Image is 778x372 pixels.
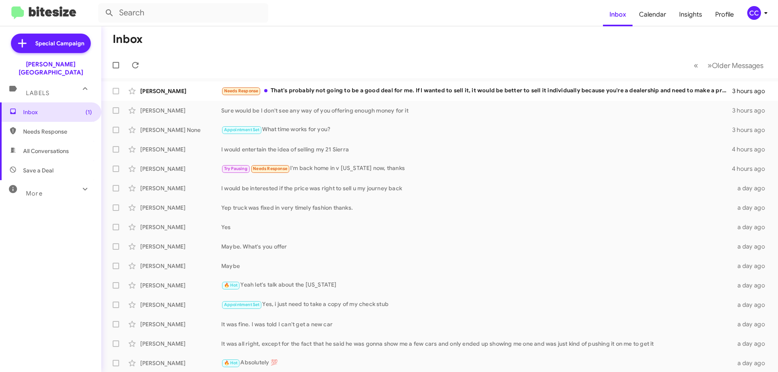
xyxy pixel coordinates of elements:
[140,184,221,192] div: [PERSON_NAME]
[709,3,740,26] a: Profile
[221,184,733,192] div: I would be interested if the price was right to sell u my journey back
[732,87,772,95] div: 3 hours ago
[140,145,221,153] div: [PERSON_NAME]
[221,340,733,348] div: It was all right, except for the fact that he said he was gonna show me a few cars and only ended...
[224,360,238,366] span: 🔥 Hot
[707,60,712,70] span: »
[26,89,49,97] span: Labels
[140,242,221,251] div: [PERSON_NAME]
[221,242,733,251] div: Maybe. What's you offer
[11,34,91,53] a: Special Campaign
[221,262,733,270] div: Maybe
[221,145,732,153] div: I would entertain the idea of selling my 21 Sierra
[747,6,761,20] div: CC
[140,281,221,289] div: [PERSON_NAME]
[733,262,772,270] div: a day ago
[35,39,84,47] span: Special Campaign
[733,340,772,348] div: a day ago
[221,125,732,134] div: What time works for you?
[740,6,769,20] button: CC
[732,106,772,115] div: 3 hours ago
[140,262,221,270] div: [PERSON_NAME]
[221,281,733,290] div: Yeah let's talk about the [US_STATE]
[221,358,733,368] div: Absolutely 💯
[253,166,287,171] span: Needs Response
[140,359,221,367] div: [PERSON_NAME]
[221,320,733,328] div: It was fine. I was told I can't get a new car
[140,340,221,348] div: [PERSON_NAME]
[733,301,772,309] div: a day ago
[224,166,248,171] span: Try Pausing
[733,204,772,212] div: a day ago
[732,126,772,134] div: 3 hours ago
[733,359,772,367] div: a day ago
[85,108,92,116] span: (1)
[140,165,221,173] div: [PERSON_NAME]
[221,204,733,212] div: Yep truck was fixed in very timely fashion thanks.
[224,88,259,94] span: Needs Response
[26,190,43,197] span: More
[732,165,772,173] div: 4 hours ago
[712,61,763,70] span: Older Messages
[221,300,733,309] div: Yes, i just need to take a copy of my check stub
[733,223,772,231] div: a day ago
[694,60,698,70] span: «
[23,147,69,155] span: All Conversations
[140,87,221,95] div: [PERSON_NAME]
[23,128,92,136] span: Needs Response
[703,57,768,74] button: Next
[732,145,772,153] div: 4 hours ago
[673,3,709,26] a: Insights
[689,57,703,74] button: Previous
[689,57,768,74] nav: Page navigation example
[140,126,221,134] div: [PERSON_NAME] None
[113,33,143,46] h1: Inbox
[633,3,673,26] a: Calendar
[224,283,238,288] span: 🔥 Hot
[221,106,732,115] div: Sure would be I don't see any way of you offering enough money for it
[733,281,772,289] div: a day ago
[140,204,221,212] div: [PERSON_NAME]
[221,164,732,173] div: I'm back home in v [US_STATE] now, thanks
[140,106,221,115] div: [PERSON_NAME]
[23,166,53,174] span: Save a Deal
[733,242,772,251] div: a day ago
[221,86,732,96] div: That's probably not going to be a good deal for me. If I wanted to sell it, it would be better to...
[603,3,633,26] a: Inbox
[23,108,92,116] span: Inbox
[140,223,221,231] div: [PERSON_NAME]
[733,320,772,328] div: a day ago
[140,301,221,309] div: [PERSON_NAME]
[98,3,268,23] input: Search
[221,223,733,231] div: Yes
[224,302,260,307] span: Appointment Set
[140,320,221,328] div: [PERSON_NAME]
[224,127,260,132] span: Appointment Set
[733,184,772,192] div: a day ago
